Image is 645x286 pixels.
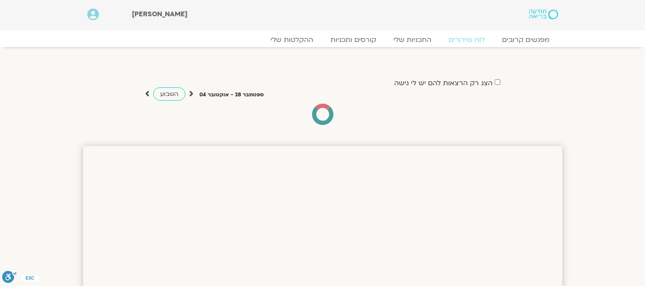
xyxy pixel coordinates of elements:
[322,36,385,44] a: קורסים ותכניות
[87,36,558,44] nav: Menu
[160,90,178,98] span: השבוע
[153,87,185,101] a: השבוע
[262,36,322,44] a: ההקלטות שלי
[493,36,558,44] a: מפגשים קרובים
[132,9,187,19] span: [PERSON_NAME]
[385,36,440,44] a: התכניות שלי
[440,36,493,44] a: לוח שידורים
[394,79,493,87] label: הצג רק הרצאות להם יש לי גישה
[199,90,264,99] p: ספטמבר 28 - אוקטובר 04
